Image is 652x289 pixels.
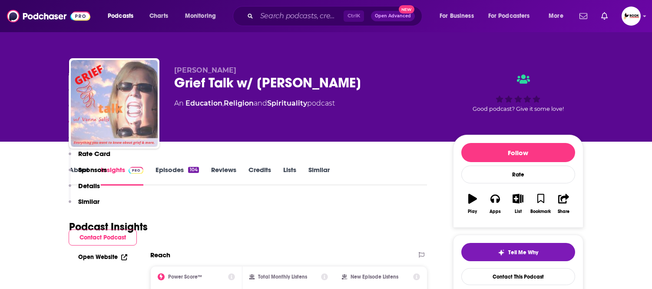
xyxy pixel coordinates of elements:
div: Good podcast? Give it some love! [453,66,583,120]
button: open menu [102,9,145,23]
span: Good podcast? Give it some love! [473,106,564,112]
p: Details [78,182,100,190]
span: Charts [149,10,168,22]
span: Tell Me Why [508,249,538,256]
img: User Profile [622,7,641,26]
button: Open AdvancedNew [371,11,415,21]
button: open menu [434,9,485,23]
span: Monitoring [185,10,216,22]
span: Open Advanced [375,14,411,18]
span: Podcasts [108,10,133,22]
div: List [515,209,522,214]
span: More [549,10,563,22]
h2: Reach [150,251,170,259]
button: Apps [484,188,506,219]
input: Search podcasts, credits, & more... [257,9,344,23]
button: Play [461,188,484,219]
p: Sponsors [78,166,107,174]
a: Reviews [211,166,236,186]
span: and [254,99,267,107]
a: Show notifications dropdown [576,9,591,23]
button: open menu [543,9,574,23]
button: List [506,188,529,219]
span: [PERSON_NAME] [174,66,236,74]
span: Logged in as BookLaunchers [622,7,641,26]
button: tell me why sparkleTell Me Why [461,243,575,261]
button: open menu [483,9,543,23]
a: Charts [144,9,173,23]
a: Spirituality [267,99,307,107]
button: Follow [461,143,575,162]
img: tell me why sparkle [498,249,505,256]
img: Grief Talk w/ Vonne Solis [71,60,158,147]
button: Similar [69,197,99,213]
a: Contact This Podcast [461,268,575,285]
a: Similar [308,166,330,186]
button: Share [552,188,575,219]
div: Search podcasts, credits, & more... [241,6,430,26]
a: Episodes104 [156,166,199,186]
div: Bookmark [530,209,551,214]
button: Sponsors [69,166,107,182]
p: Similar [78,197,99,206]
a: Show notifications dropdown [598,9,611,23]
span: , [222,99,224,107]
button: Show profile menu [622,7,641,26]
span: Ctrl K [344,10,364,22]
h2: Total Monthly Listens [258,274,307,280]
div: 104 [188,167,199,173]
button: Contact Podcast [69,229,137,246]
a: Open Website [78,253,127,261]
a: Religion [224,99,254,107]
a: Credits [248,166,271,186]
span: New [399,5,414,13]
span: For Podcasters [488,10,530,22]
div: An podcast [174,98,335,109]
a: Education [185,99,222,107]
div: Rate [461,166,575,183]
div: Share [558,209,569,214]
img: Podchaser - Follow, Share and Rate Podcasts [7,8,90,24]
div: Apps [490,209,501,214]
h2: Power Score™ [168,274,202,280]
button: Details [69,182,100,198]
h2: New Episode Listens [351,274,398,280]
button: open menu [179,9,227,23]
a: Lists [283,166,296,186]
div: Play [468,209,477,214]
button: Bookmark [530,188,552,219]
span: For Business [440,10,474,22]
